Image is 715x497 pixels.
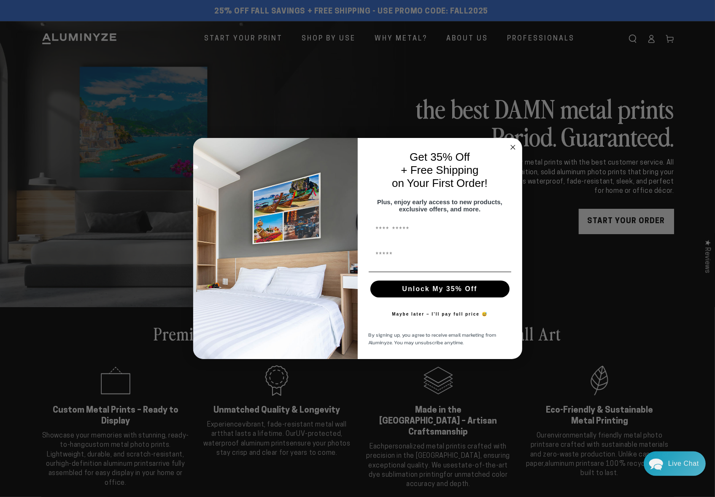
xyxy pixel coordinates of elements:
[370,281,510,297] button: Unlock My 35% Off
[410,151,470,163] span: Get 35% Off
[377,198,502,213] span: Plus, enjoy early access to new products, exclusive offers, and more.
[388,306,492,323] button: Maybe later – I’ll pay full price 😅
[369,331,496,346] span: By signing up, you agree to receive email marketing from Aluminyze. You may unsubscribe anytime.
[193,138,358,359] img: 728e4f65-7e6c-44e2-b7d1-0292a396982f.jpeg
[508,142,518,152] button: Close dialog
[392,177,488,189] span: on Your First Order!
[644,451,706,476] div: Chat widget toggle
[668,451,699,476] div: Contact Us Directly
[401,164,478,176] span: + Free Shipping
